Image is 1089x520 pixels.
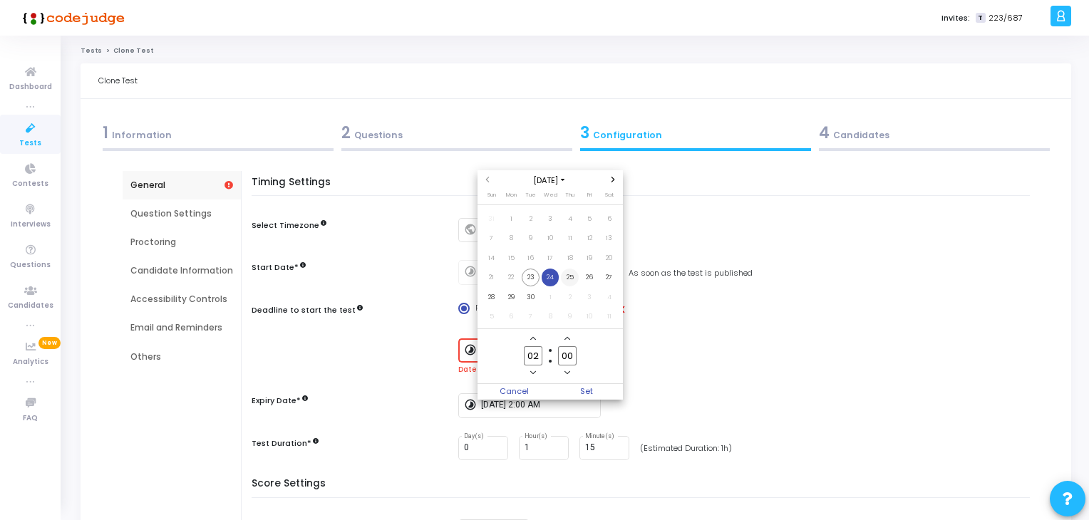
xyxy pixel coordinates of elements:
td: October 4, 2025 [599,287,619,307]
span: 22 [502,269,520,286]
td: September 20, 2025 [599,248,619,268]
td: October 11, 2025 [599,307,619,327]
td: September 30, 2025 [521,287,541,307]
button: Previous month [482,174,494,186]
td: September 21, 2025 [482,268,502,288]
td: October 10, 2025 [579,307,599,327]
td: September 9, 2025 [521,229,541,249]
td: October 5, 2025 [482,307,502,327]
td: October 9, 2025 [560,307,580,327]
span: Tue [525,191,536,199]
span: 27 [600,269,618,286]
th: Monday [501,190,521,204]
td: September 19, 2025 [579,248,599,268]
span: 30 [522,288,540,306]
button: Add a hour [527,333,540,345]
td: September 14, 2025 [482,248,502,268]
span: 12 [581,229,599,247]
span: 11 [561,229,579,247]
td: September 5, 2025 [579,209,599,229]
span: 4 [561,210,579,228]
td: September 1, 2025 [501,209,521,229]
span: 28 [482,288,500,306]
span: 11 [600,308,618,326]
td: October 6, 2025 [501,307,521,327]
span: 10 [542,229,559,247]
th: Friday [579,190,599,204]
span: Thu [565,191,574,199]
span: 17 [542,249,559,267]
span: 29 [502,288,520,306]
td: September 12, 2025 [579,229,599,249]
span: 7 [482,229,500,247]
td: September 18, 2025 [560,248,580,268]
span: 9 [522,229,540,247]
td: September 25, 2025 [560,268,580,288]
button: Next month [607,174,619,186]
td: September 2, 2025 [521,209,541,229]
td: September 6, 2025 [599,209,619,229]
td: September 17, 2025 [540,248,560,268]
td: September 3, 2025 [540,209,560,229]
span: Mon [506,191,517,199]
span: Wed [544,191,557,199]
span: Sun [487,191,496,199]
td: September 10, 2025 [540,229,560,249]
td: October 1, 2025 [540,287,560,307]
td: September 15, 2025 [501,248,521,268]
th: Tuesday [521,190,541,204]
td: September 23, 2025 [521,268,541,288]
button: Add a minute [562,333,574,345]
span: 31 [482,210,500,228]
td: September 22, 2025 [501,268,521,288]
td: October 2, 2025 [560,287,580,307]
span: 2 [522,210,540,228]
span: 8 [542,308,559,326]
span: 18 [561,249,579,267]
td: September 24, 2025 [540,268,560,288]
span: 2 [561,288,579,306]
span: 7 [522,308,540,326]
button: Minus a minute [562,367,574,379]
td: September 4, 2025 [560,209,580,229]
td: October 7, 2025 [521,307,541,327]
span: 6 [600,210,618,228]
td: September 27, 2025 [599,268,619,288]
td: September 11, 2025 [560,229,580,249]
button: Set [550,384,623,400]
th: Saturday [599,190,619,204]
td: September 16, 2025 [521,248,541,268]
span: 23 [522,269,540,286]
th: Thursday [560,190,580,204]
span: 25 [561,269,579,286]
button: Cancel [478,384,550,400]
span: [DATE] [529,175,571,187]
td: September 7, 2025 [482,229,502,249]
span: 13 [600,229,618,247]
span: 5 [581,210,599,228]
span: Fri [587,191,592,199]
button: Choose month and year [529,175,571,187]
span: 20 [600,249,618,267]
span: 15 [502,249,520,267]
span: 21 [482,269,500,286]
span: 26 [581,269,599,286]
td: September 28, 2025 [482,287,502,307]
td: September 29, 2025 [501,287,521,307]
span: 1 [542,288,559,306]
span: 14 [482,249,500,267]
span: 4 [600,288,618,306]
span: 19 [581,249,599,267]
span: 9 [561,308,579,326]
span: 6 [502,308,520,326]
td: October 3, 2025 [579,287,599,307]
span: 24 [542,269,559,286]
span: 10 [581,308,599,326]
span: 3 [581,288,599,306]
span: 5 [482,308,500,326]
th: Wednesday [540,190,560,204]
td: October 8, 2025 [540,307,560,327]
td: September 26, 2025 [579,268,599,288]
